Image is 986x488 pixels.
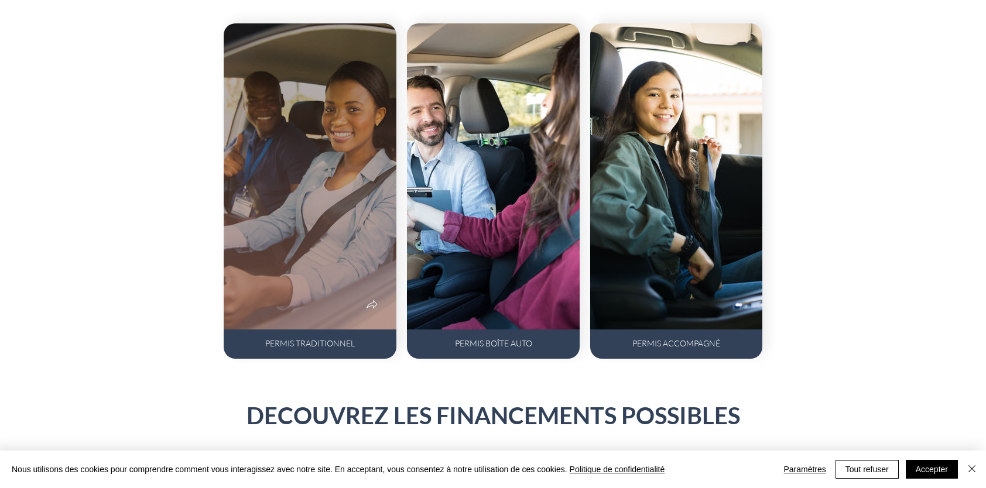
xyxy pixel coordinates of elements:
span: PERMIS TRADITIONNEL [265,338,355,348]
span: Paramètres [783,460,826,478]
a: DECOUVREZ LES FINANCEMENTS POSSIBLES [246,401,740,429]
span: PERMIS ACCOMPAGNÉ [632,338,720,348]
span: PERMIS BOÎTE AUTO [455,338,532,348]
a: Politique de confidentialité [570,465,665,474]
img: CONDUITE AAC [590,23,762,329]
div: Share [359,291,385,320]
iframe: Wix Chat [931,433,986,488]
span: Nous utilisons des cookies pour comprendre comment vous interagissez avec notre site. En acceptan... [12,464,665,475]
button: Tout refuser [836,460,899,479]
img: Fermer [965,462,979,476]
button: Fermer [965,460,979,479]
button: Accepter [906,460,958,479]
